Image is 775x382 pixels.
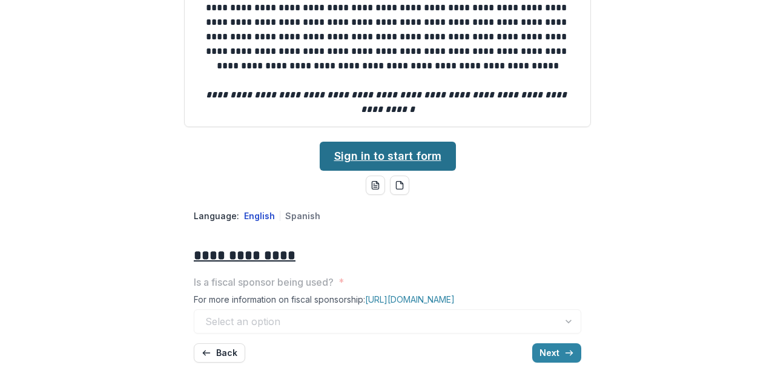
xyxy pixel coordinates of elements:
a: Sign in to start form [320,142,456,171]
div: For more information on fiscal sponsorship: [194,294,581,309]
p: Language: [194,209,239,222]
button: pdf-download [390,176,409,195]
button: word-download [366,176,385,195]
button: English [244,211,275,221]
button: Back [194,343,245,363]
a: [URL][DOMAIN_NAME] [365,294,455,305]
button: Next [532,343,581,363]
button: Spanish [285,211,320,221]
p: Is a fiscal sponsor being used? [194,275,334,289]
